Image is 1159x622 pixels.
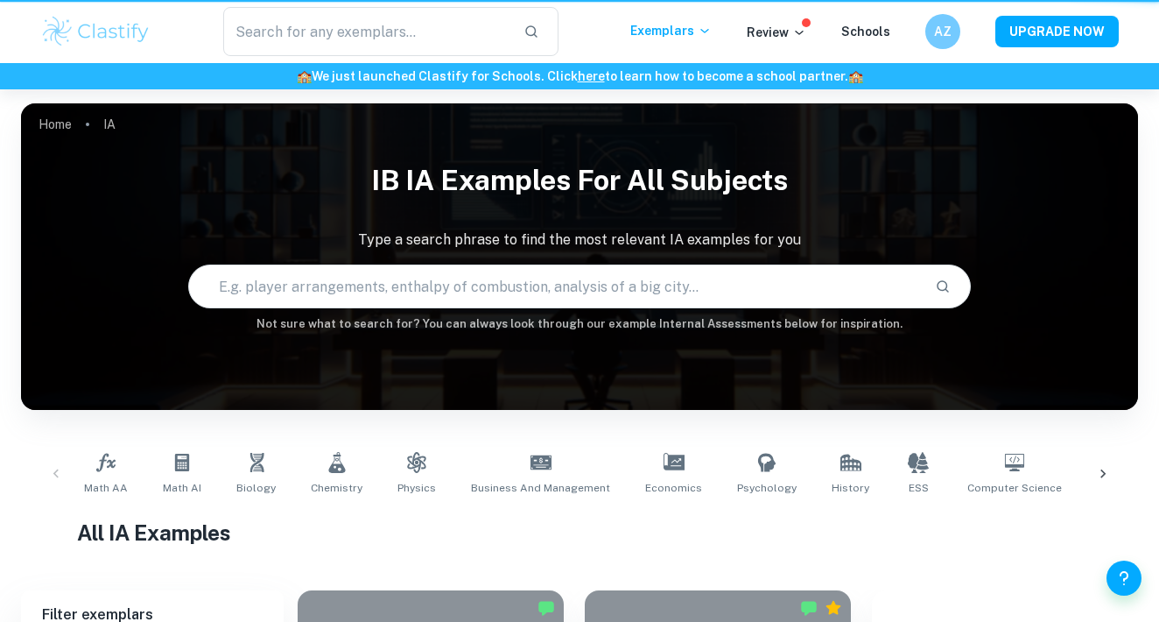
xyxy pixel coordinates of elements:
a: Home [39,112,72,137]
button: Search [928,272,958,301]
p: Type a search phrase to find the most relevant IA examples for you [21,230,1138,251]
span: Physics [397,480,436,496]
button: AZ [925,14,960,49]
h1: IB IA examples for all subjects [21,152,1138,209]
h6: Not sure what to search for? You can always look through our example Internal Assessments below f... [21,315,1138,333]
div: Premium [825,599,842,617]
input: E.g. player arrangements, enthalpy of combustion, analysis of a big city... [189,262,920,311]
span: Business and Management [471,480,610,496]
p: Review [747,23,806,42]
span: Economics [645,480,702,496]
span: Computer Science [967,480,1062,496]
img: Marked [537,599,555,617]
img: Clastify logo [40,14,151,49]
span: Math AA [84,480,128,496]
button: Help and Feedback [1106,561,1141,596]
a: Schools [841,25,890,39]
input: Search for any exemplars... [223,7,509,56]
a: here [578,69,605,83]
span: Math AI [163,480,201,496]
span: ESS [909,480,929,496]
h6: AZ [933,22,953,41]
p: Exemplars [630,21,712,40]
p: IA [103,115,116,134]
h1: All IA Examples [77,517,1082,548]
h6: We just launched Clastify for Schools. Click to learn how to become a school partner. [4,67,1155,86]
span: History [832,480,869,496]
span: Psychology [737,480,797,496]
button: UPGRADE NOW [995,16,1119,47]
span: 🏫 [848,69,863,83]
img: Marked [800,599,818,617]
span: 🏫 [297,69,312,83]
span: Chemistry [311,480,362,496]
span: Biology [236,480,276,496]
